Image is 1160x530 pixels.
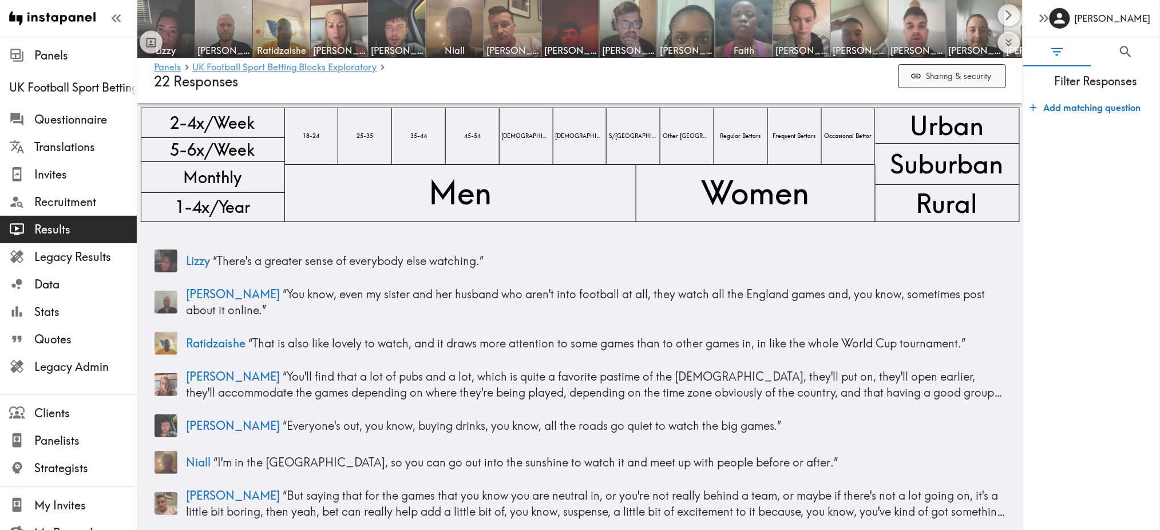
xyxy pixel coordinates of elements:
span: 2-4x/Week [168,109,258,136]
p: “ That is also like lovely to watch, and it draws more attention to some games than to other game... [187,335,1006,351]
span: Panelists [34,433,137,449]
a: Panelist thumbnailNiall “I'm in the [GEOGRAPHIC_DATA], so you can go out into the sunshine to wat... [155,446,1006,478]
img: Panelist thumbnail [155,250,177,272]
span: Men [426,169,494,217]
span: Clients [34,405,137,421]
span: My Invites [34,497,137,513]
span: Lizzy [140,44,192,57]
a: Panelist thumbnail[PERSON_NAME] “You know, even my sister and her husband who aren't into footbal... [155,282,1006,323]
button: Filter Responses [1023,37,1092,66]
span: [PERSON_NAME] [486,44,539,57]
span: Filter Responses [1032,73,1160,89]
span: Quotes [34,331,137,347]
span: 22 Responses [155,73,239,90]
img: Panelist thumbnail [155,332,177,355]
img: Panelist thumbnail [155,451,177,474]
span: Women [699,169,812,217]
a: Panelist thumbnail[PERSON_NAME] “But saying that for the games that you know you are neutral in, ... [155,483,1006,524]
span: Lizzy [187,254,211,268]
span: 35-44 [408,130,429,143]
span: [PERSON_NAME] [187,369,280,383]
p: “ You know, even my sister and her husband who aren't into football at all, they watch all the En... [187,286,1006,318]
span: Ratidzaishe [187,336,246,350]
span: Niall [187,455,211,469]
span: Translations [34,139,137,155]
span: Regular Bettors [718,130,763,143]
span: Occasional Bettor [822,130,874,143]
button: Scroll right [998,4,1020,26]
span: Suburban [888,143,1006,184]
a: Panelist thumbnailLizzy “There's a greater sense of everybody else watching.” [155,245,1006,277]
img: Panelist thumbnail [155,414,177,437]
p: “ You'll find that a lot of pubs and a lot, which is quite a favorite pastime of the [DEMOGRAPHIC... [187,369,1006,401]
img: Panelist thumbnail [155,492,177,515]
p: “ There's a greater sense of everybody else watching. ” [187,253,1006,269]
button: Expand to show all items [998,31,1020,54]
span: Search [1118,44,1134,60]
span: Invites [34,167,137,183]
span: Panels [34,48,137,64]
a: Panelist thumbnail[PERSON_NAME] “Everyone's out, you know, buying drinks, you know, all the roads... [155,410,1006,442]
span: Yashvardhan [544,44,597,57]
span: Legacy Admin [34,359,137,375]
h6: [PERSON_NAME] [1075,12,1151,25]
span: [PERSON_NAME] [775,44,828,57]
p: “ But saying that for the games that you know you are neutral in, or you're not really behind a t... [187,488,1006,520]
a: UK Football Sport Betting Blocks Exploratory [192,62,377,73]
span: Strategists [34,460,137,476]
span: [PERSON_NAME] [187,418,280,433]
a: Panelist thumbnailRatidzaishe “That is also like lovely to watch, and it draws more attention to ... [155,327,1006,359]
span: Recruitment [34,194,137,210]
button: Sharing & security [898,64,1006,89]
a: Panels [155,62,181,73]
span: [PERSON_NAME] [660,44,712,57]
span: Faith [718,44,770,57]
span: Questionnaire [34,112,137,128]
button: Toggle between responses and questions [140,31,163,54]
span: S/[GEOGRAPHIC_DATA]/[GEOGRAPHIC_DATA] [607,130,660,143]
span: [PERSON_NAME] [371,44,423,57]
span: Other [GEOGRAPHIC_DATA] [660,130,714,143]
span: 1-4x/Year [173,193,252,220]
span: [DEMOGRAPHIC_DATA] [500,130,553,143]
span: [PERSON_NAME] [833,44,886,57]
img: Panelist thumbnail [155,373,177,396]
span: 25-35 [354,130,375,143]
span: [DEMOGRAPHIC_DATA] [553,130,607,143]
span: [PERSON_NAME] [197,44,250,57]
span: 45-54 [462,130,483,143]
a: Panelist thumbnail[PERSON_NAME] “You'll find that a lot of pubs and a lot, which is quite a favor... [155,364,1006,405]
button: Add matching question [1026,96,1146,119]
span: [PERSON_NAME] [891,44,944,57]
span: Rural [914,183,980,224]
span: [PERSON_NAME] [949,44,1001,57]
span: Urban [908,105,987,146]
span: [PERSON_NAME] [313,44,366,57]
span: [PERSON_NAME] [187,488,280,503]
span: Frequent Bettors [771,130,818,143]
img: Panelist thumbnail [155,291,177,314]
span: UK Football Sport Betting Blocks Exploratory [9,80,137,96]
span: Niall [429,44,481,57]
span: [PERSON_NAME] [187,287,280,301]
span: 5-6x/Week [168,136,258,163]
span: Data [34,276,137,292]
span: Ratidzaishe [255,44,308,57]
span: Legacy Results [34,249,137,265]
span: Stats [34,304,137,320]
span: Results [34,222,137,238]
span: Monthly [181,164,244,191]
p: “ I'm in the [GEOGRAPHIC_DATA], so you can go out into the sunshine to watch it and meet up with ... [187,454,1006,470]
p: “ Everyone's out, you know, buying drinks, you know, all the roads go quiet to watch the big game... [187,418,1006,434]
span: [PERSON_NAME] [602,44,655,57]
span: 18-24 [300,130,322,143]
